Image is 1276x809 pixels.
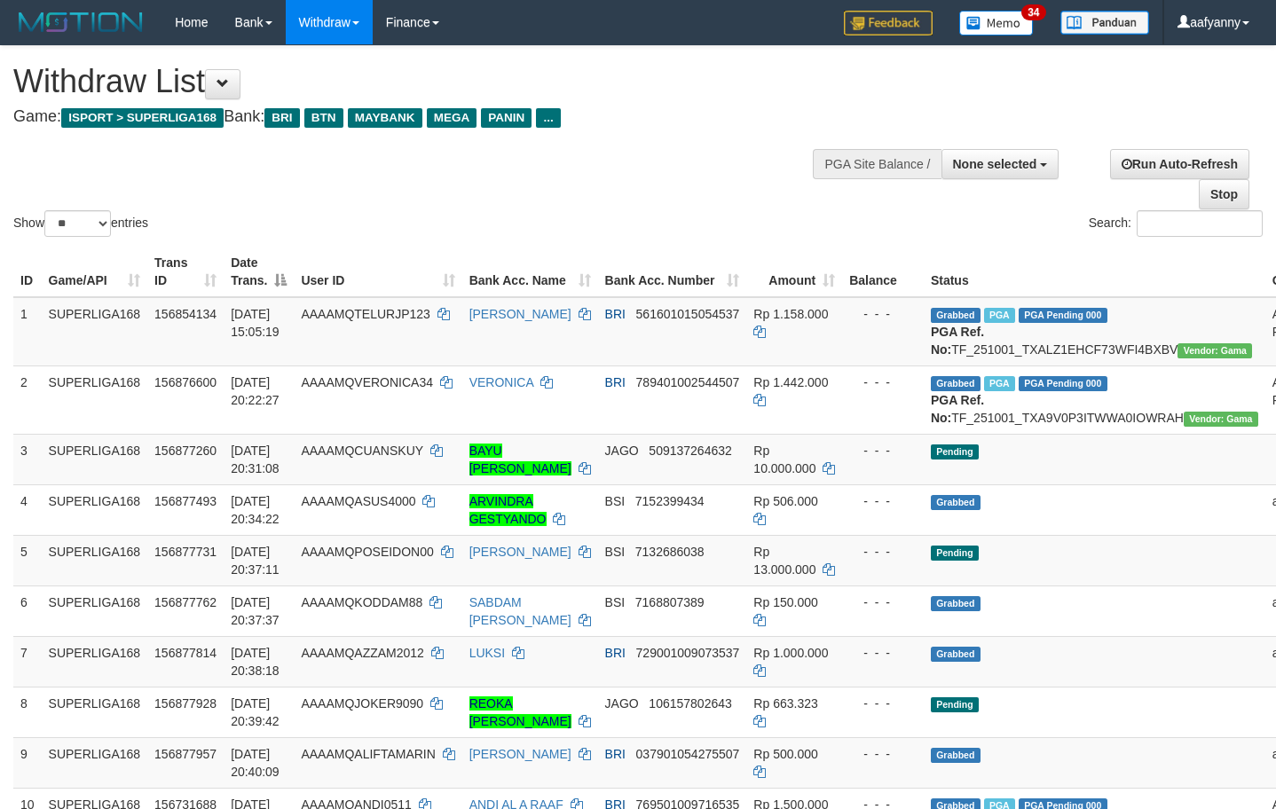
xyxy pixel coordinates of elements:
[13,636,42,687] td: 7
[469,747,571,761] a: [PERSON_NAME]
[231,494,280,526] span: [DATE] 20:34:22
[753,595,817,609] span: Rp 150.000
[13,585,42,636] td: 6
[635,494,705,508] span: Copy 7152399434 to clipboard
[649,444,731,458] span: Copy 509137264632 to clipboard
[849,543,917,561] div: - - -
[605,494,626,508] span: BSI
[301,696,423,711] span: AAAAMQJOKER9090
[469,595,571,627] a: SABDAM [PERSON_NAME]
[154,595,217,609] span: 156877762
[1019,376,1107,391] span: PGA Pending
[849,442,917,459] div: - - -
[931,325,984,357] b: PGA Ref. No:
[753,696,817,711] span: Rp 663.323
[924,297,1265,366] td: TF_251001_TXALZ1EHCF73WFI4BXBV
[649,696,731,711] span: Copy 106157802643 to clipboard
[231,545,280,577] span: [DATE] 20:37:11
[931,647,981,662] span: Grabbed
[931,444,979,459] span: Pending
[13,108,833,126] h4: Game: Bank:
[753,646,828,660] span: Rp 1.000.000
[301,595,422,609] span: AAAAMQKODDAM88
[469,545,571,559] a: [PERSON_NAME]
[813,149,941,179] div: PGA Site Balance /
[13,365,42,434] td: 2
[605,696,639,711] span: JAGO
[605,375,626,389] span: BRI
[154,307,217,321] span: 156854134
[301,545,433,559] span: AAAAMQPOSEIDON00
[13,687,42,737] td: 8
[147,247,224,297] th: Trans ID: activate to sort column ascending
[753,444,815,475] span: Rp 10.000.000
[301,307,430,321] span: AAAAMQTELURJP123
[231,747,280,779] span: [DATE] 20:40:09
[924,365,1265,434] td: TF_251001_TXA9V0P3ITWWA0IOWRAH
[931,546,979,561] span: Pending
[301,375,433,389] span: AAAAMQVERONICA34
[231,307,280,339] span: [DATE] 15:05:19
[635,545,705,559] span: Copy 7132686038 to clipboard
[13,484,42,535] td: 4
[301,747,435,761] span: AAAAMQALIFTAMARIN
[264,108,299,128] span: BRI
[13,434,42,484] td: 3
[44,210,111,237] select: Showentries
[849,305,917,323] div: - - -
[931,697,979,712] span: Pending
[427,108,477,128] span: MEGA
[42,434,148,484] td: SUPERLIGA168
[931,376,981,391] span: Grabbed
[481,108,532,128] span: PANIN
[154,646,217,660] span: 156877814
[13,535,42,585] td: 5
[13,737,42,788] td: 9
[1110,149,1249,179] a: Run Auto-Refresh
[1184,412,1258,427] span: Vendor URL: https://trx31.1velocity.biz
[231,696,280,728] span: [DATE] 20:39:42
[636,307,740,321] span: Copy 561601015054537 to clipboard
[224,247,294,297] th: Date Trans.: activate to sort column descending
[849,373,917,391] div: - - -
[231,595,280,627] span: [DATE] 20:37:37
[42,297,148,366] td: SUPERLIGA168
[469,494,547,526] a: ARVINDRA GESTYANDO
[605,444,639,458] span: JAGO
[154,494,217,508] span: 156877493
[984,308,1015,323] span: Marked by aafsengchandara
[1019,308,1107,323] span: PGA Pending
[753,747,817,761] span: Rp 500.000
[469,375,533,389] a: VERONICA
[61,108,224,128] span: ISPORT > SUPERLIGA168
[941,149,1059,179] button: None selected
[42,636,148,687] td: SUPERLIGA168
[953,157,1037,171] span: None selected
[348,108,422,128] span: MAYBANK
[849,593,917,611] div: - - -
[13,247,42,297] th: ID
[42,535,148,585] td: SUPERLIGA168
[469,307,571,321] a: [PERSON_NAME]
[13,9,148,35] img: MOTION_logo.png
[231,375,280,407] span: [DATE] 20:22:27
[231,444,280,475] span: [DATE] 20:31:08
[469,696,571,728] a: REOKA [PERSON_NAME]
[844,11,933,35] img: Feedback.jpg
[636,646,740,660] span: Copy 729001009073537 to clipboard
[931,393,984,425] b: PGA Ref. No:
[605,307,626,321] span: BRI
[462,247,598,297] th: Bank Acc. Name: activate to sort column ascending
[753,375,828,389] span: Rp 1.442.000
[42,484,148,535] td: SUPERLIGA168
[849,745,917,763] div: - - -
[931,748,981,763] span: Grabbed
[605,545,626,559] span: BSI
[42,585,148,636] td: SUPERLIGA168
[13,210,148,237] label: Show entries
[984,376,1015,391] span: Marked by aafsengchandara
[294,247,461,297] th: User ID: activate to sort column ascending
[42,737,148,788] td: SUPERLIGA168
[13,297,42,366] td: 1
[753,494,817,508] span: Rp 506.000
